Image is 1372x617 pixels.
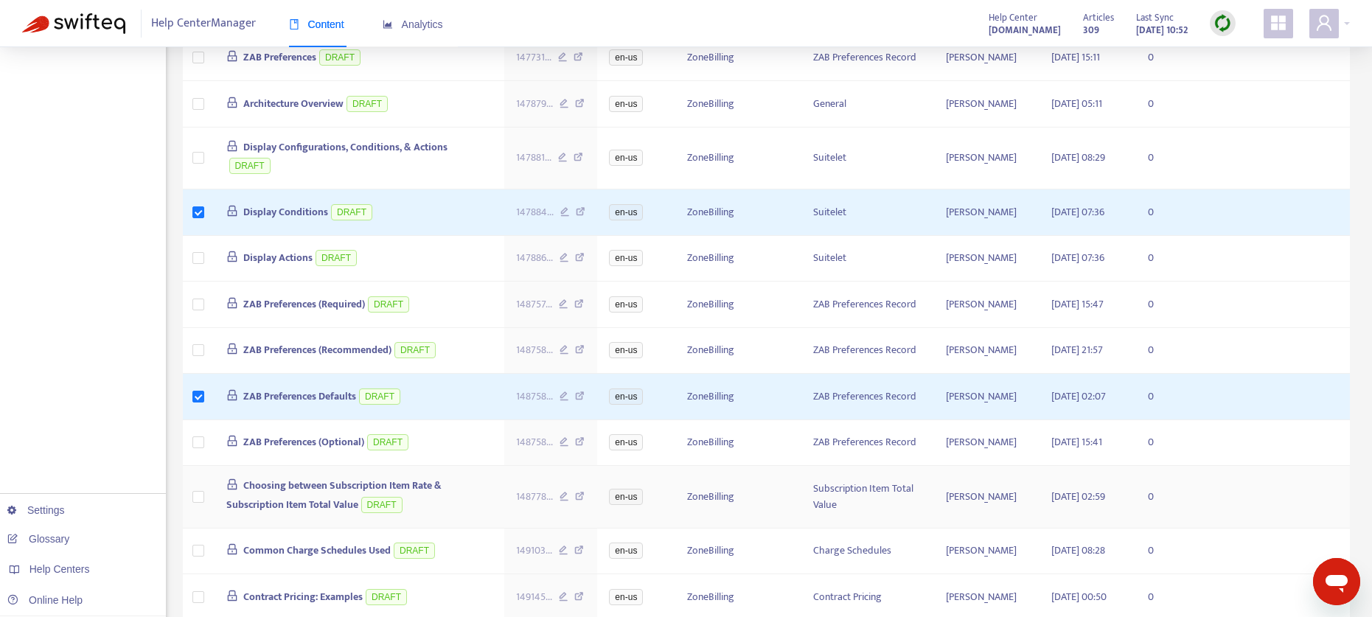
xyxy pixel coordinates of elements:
span: 147731 ... [516,49,551,66]
span: en-us [609,49,643,66]
span: [DATE] 08:29 [1051,149,1105,166]
span: 148758 ... [516,434,553,450]
span: 147881 ... [516,150,551,166]
td: ZoneBilling [675,81,801,128]
img: Swifteq [22,13,125,34]
td: 0 [1136,420,1195,467]
span: 147884 ... [516,204,554,220]
span: [DATE] 08:28 [1051,542,1105,559]
td: [PERSON_NAME] [934,328,1040,374]
td: ZoneBilling [675,282,801,328]
span: en-us [609,543,643,559]
span: Analytics [383,18,443,30]
iframe: Button to launch messaging window [1313,558,1360,605]
span: ZAB Preferences (Required) [243,296,365,313]
td: [PERSON_NAME] [934,81,1040,128]
span: lock [226,389,238,401]
span: en-us [609,388,643,405]
td: 0 [1136,529,1195,575]
span: Architecture Overview [243,95,344,112]
span: en-us [609,434,643,450]
span: DRAFT [229,158,271,174]
td: [PERSON_NAME] [934,189,1040,236]
td: ZoneBilling [675,529,801,575]
span: Help Center Manager [151,10,256,38]
a: Online Help [7,594,83,606]
span: Display Actions [243,249,313,266]
strong: [DOMAIN_NAME] [989,22,1061,38]
td: [PERSON_NAME] [934,374,1040,420]
span: [DATE] 02:59 [1051,488,1105,505]
span: Choosing between Subscription Item Rate & Subscription Item Total Value [226,477,442,513]
span: 147886 ... [516,250,553,266]
strong: 309 [1083,22,1099,38]
span: en-us [609,250,643,266]
span: DRAFT [394,543,435,559]
span: [DATE] 05:11 [1051,95,1102,112]
td: [PERSON_NAME] [934,529,1040,575]
span: [DATE] 15:11 [1051,49,1100,66]
td: ZAB Preferences Record [801,420,933,467]
span: Help Center [989,10,1037,26]
td: Charge Schedules [801,529,933,575]
span: Last Sync [1136,10,1174,26]
span: Articles [1083,10,1114,26]
span: Help Centers [29,563,90,575]
td: Suitelet [801,189,933,236]
td: ZoneBilling [675,35,801,82]
img: sync.dc5367851b00ba804db3.png [1213,14,1232,32]
span: en-us [609,204,643,220]
span: [DATE] 00:50 [1051,588,1107,605]
span: ZAB Preferences [243,49,316,66]
span: en-us [609,296,643,313]
span: lock [226,97,238,108]
span: DRAFT [359,388,400,405]
span: lock [226,50,238,62]
td: ZAB Preferences Record [801,35,933,82]
td: Subscription Item Total Value [801,466,933,529]
td: [PERSON_NAME] [934,466,1040,529]
a: Glossary [7,533,69,545]
td: ZoneBilling [675,374,801,420]
span: ZAB Preferences (Recommended) [243,341,391,358]
span: DRAFT [366,589,407,605]
td: General [801,81,933,128]
span: appstore [1270,14,1287,32]
td: 0 [1136,81,1195,128]
span: 147879 ... [516,96,553,112]
td: Suitelet [801,128,933,190]
td: ZoneBilling [675,328,801,374]
span: en-us [609,589,643,605]
span: [DATE] 07:36 [1051,203,1104,220]
span: 149103 ... [516,543,552,559]
td: ZoneBilling [675,128,801,190]
span: [DATE] 21:57 [1051,341,1103,358]
span: lock [226,140,238,152]
td: [PERSON_NAME] [934,420,1040,467]
span: 148758 ... [516,342,553,358]
td: 0 [1136,328,1195,374]
span: book [289,19,299,29]
td: [PERSON_NAME] [934,282,1040,328]
span: 148757 ... [516,296,552,313]
span: 149145 ... [516,589,552,605]
strong: [DATE] 10:52 [1136,22,1188,38]
td: 0 [1136,189,1195,236]
td: 0 [1136,35,1195,82]
span: Display Configurations, Conditions, & Actions [243,139,448,156]
td: ZoneBilling [675,466,801,529]
td: 0 [1136,374,1195,420]
span: en-us [609,342,643,358]
td: ZAB Preferences Record [801,374,933,420]
span: DRAFT [316,250,357,266]
span: area-chart [383,19,393,29]
td: [PERSON_NAME] [934,35,1040,82]
a: [DOMAIN_NAME] [989,21,1061,38]
span: [DATE] 07:36 [1051,249,1104,266]
span: 148758 ... [516,388,553,405]
span: DRAFT [361,497,403,513]
span: [DATE] 02:07 [1051,388,1106,405]
span: [DATE] 15:41 [1051,433,1102,450]
span: lock [226,343,238,355]
td: 0 [1136,236,1195,282]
